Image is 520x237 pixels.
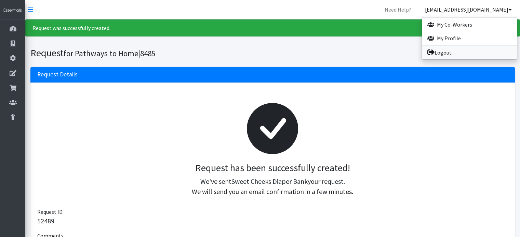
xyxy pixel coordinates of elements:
p: We've sent your request. We will send you an email confirmation in a few minutes. [43,176,502,197]
h3: Request has been successfully created! [43,162,502,174]
span: Request ID: [37,208,64,215]
a: [EMAIL_ADDRESS][DOMAIN_NAME] [419,3,517,16]
small: for Pathways to Home|8485 [64,48,155,58]
a: My Profile [422,31,517,45]
img: HumanEssentials [3,8,23,13]
span: Sweet Cheeks Diaper Bank [231,177,308,186]
a: Logout [422,46,517,59]
h1: Request [30,47,270,59]
p: 52489 [37,216,508,226]
div: Request was successfully created. [25,19,520,36]
a: Need Help? [379,3,417,16]
h3: Request Details [37,71,78,78]
a: My Co-Workers [422,18,517,31]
